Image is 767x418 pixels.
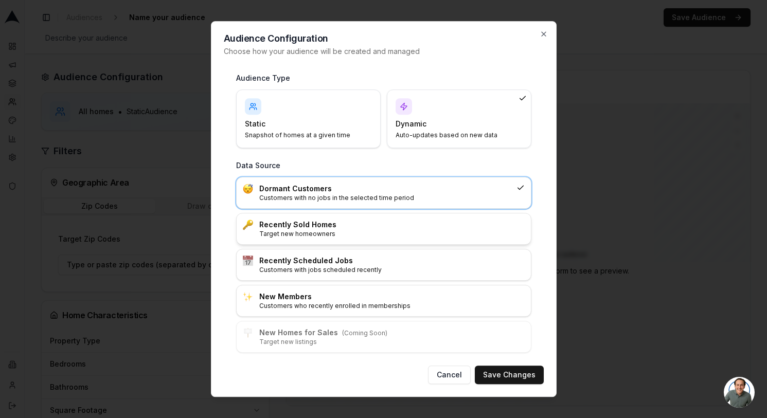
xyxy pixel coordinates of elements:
[243,184,253,194] img: :sleeping:
[259,266,525,274] p: Customers with jobs scheduled recently
[259,184,512,194] h3: Dormant Customers
[236,321,531,353] div: :placard:New Homes for Sales(Coming Soon)Target new listings
[259,302,525,310] p: Customers who recently enrolled in memberships
[243,328,253,338] img: :placard:
[236,285,531,317] div: ✨New MembersCustomers who recently enrolled in memberships
[387,89,531,148] div: DynamicAuto-updates based on new data
[243,220,253,230] img: :key:
[259,338,525,346] p: Target new listings
[236,177,531,209] div: :sleeping:Dormant CustomersCustomers with no jobs in the selected time period
[243,292,253,302] img: ✨
[236,160,531,171] h3: Data Source
[245,131,360,139] p: Snapshot of homes at a given time
[243,256,253,266] img: :calendar:
[342,329,387,337] span: (Coming Soon)
[224,46,544,57] p: Choose how your audience will be created and managed
[224,34,544,43] h2: Audience Configuration
[259,220,525,230] h3: Recently Sold Homes
[259,230,525,238] p: Target new homeowners
[236,73,531,83] h3: Audience Type
[428,366,471,384] button: Cancel
[259,328,525,338] h3: New Homes for Sales
[259,256,525,266] h3: Recently Scheduled Jobs
[236,213,531,245] div: :key:Recently Sold HomesTarget new homeowners
[396,131,510,139] p: Auto-updates based on new data
[259,194,512,202] p: Customers with no jobs in the selected time period
[236,89,381,148] div: StaticSnapshot of homes at a given time
[396,119,510,129] h4: Dynamic
[259,292,525,302] h3: New Members
[236,249,531,281] div: :calendar:Recently Scheduled JobsCustomers with jobs scheduled recently
[475,366,544,384] button: Save Changes
[245,119,360,129] h4: Static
